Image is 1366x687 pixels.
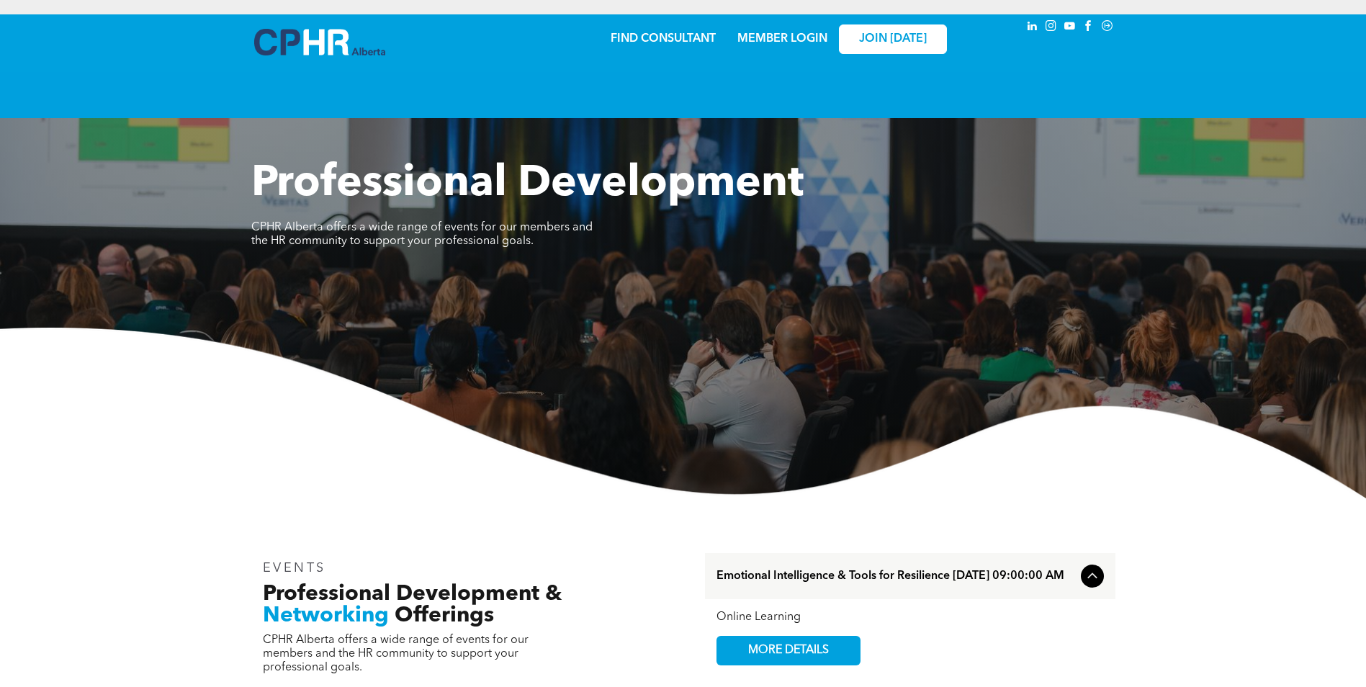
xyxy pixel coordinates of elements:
[716,611,1104,624] div: Online Learning
[254,29,385,55] img: A blue and white logo for cp alberta
[859,32,927,46] span: JOIN [DATE]
[263,583,562,605] span: Professional Development &
[263,605,389,627] span: Networking
[1081,18,1097,37] a: facebook
[611,33,716,45] a: FIND CONSULTANT
[839,24,947,54] a: JOIN [DATE]
[1100,18,1115,37] a: Social network
[716,636,861,665] a: MORE DETAILS
[395,605,494,627] span: Offerings
[732,637,845,665] span: MORE DETAILS
[251,222,593,247] span: CPHR Alberta offers a wide range of events for our members and the HR community to support your p...
[263,634,529,673] span: CPHR Alberta offers a wide range of events for our members and the HR community to support your p...
[263,562,327,575] span: EVENTS
[251,163,804,206] span: Professional Development
[1062,18,1078,37] a: youtube
[737,33,827,45] a: MEMBER LOGIN
[1025,18,1041,37] a: linkedin
[716,570,1075,583] span: Emotional Intelligence & Tools for Resilience [DATE] 09:00:00 AM
[1043,18,1059,37] a: instagram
